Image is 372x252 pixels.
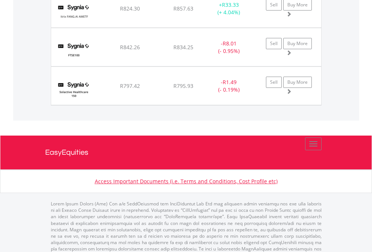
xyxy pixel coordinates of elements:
[283,77,312,88] a: Buy More
[205,40,252,55] div: - (- 0.95%)
[120,82,140,89] span: R797.42
[205,78,252,94] div: - (- 0.19%)
[95,178,278,185] a: Access Important Documents (i.e. Terms and Conditions, Cost Profile etc)
[55,76,93,103] img: TFSA.SYGH.png
[283,38,312,49] a: Buy More
[222,1,239,8] span: R33.33
[173,44,193,51] span: R834.25
[205,1,252,16] div: + (+ 4.04%)
[45,136,327,169] a: EasyEquities
[223,78,237,86] span: R1.49
[120,44,140,51] span: R842.26
[223,40,237,47] span: R8.01
[173,82,193,89] span: R795.93
[266,77,282,88] a: Sell
[266,38,282,49] a: Sell
[173,5,193,12] span: R857.63
[55,38,93,64] img: TFSA.SYGUK.png
[120,5,140,12] span: R824.30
